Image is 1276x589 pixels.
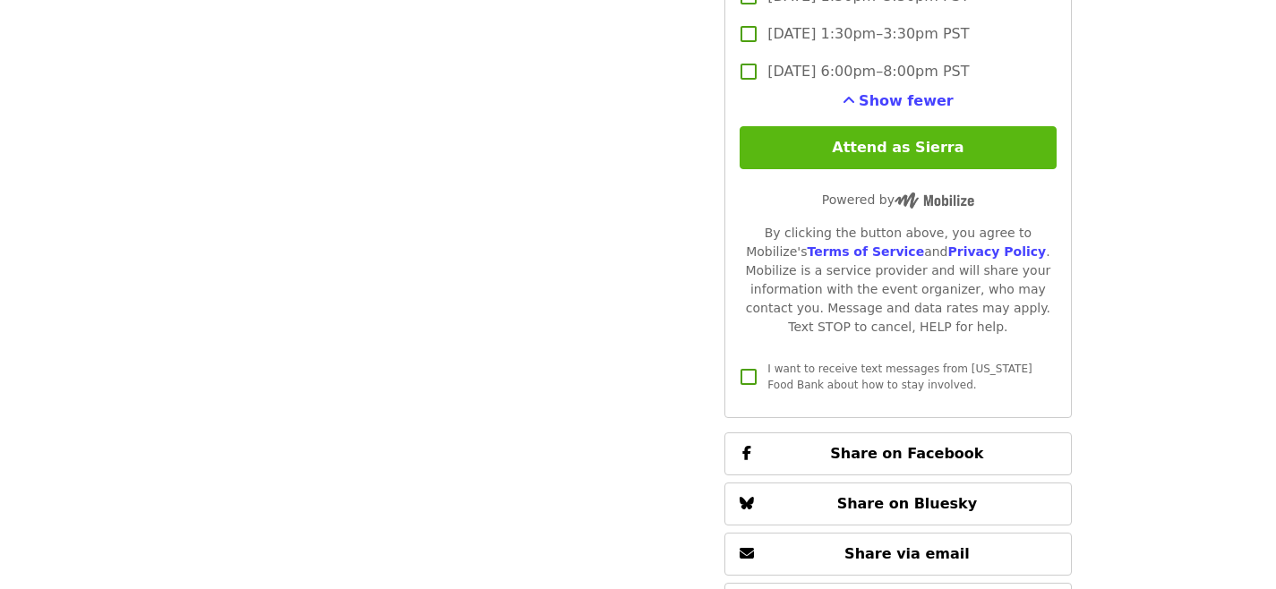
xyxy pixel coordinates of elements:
span: [DATE] 6:00pm–8:00pm PST [767,61,969,82]
span: Powered by [822,192,974,207]
a: Terms of Service [807,244,924,259]
div: By clicking the button above, you agree to Mobilize's and . Mobilize is a service provider and wi... [740,224,1056,337]
span: I want to receive text messages from [US_STATE] Food Bank about how to stay involved. [767,363,1032,391]
span: Show fewer [859,92,954,109]
button: See more timeslots [843,90,954,112]
span: Share via email [844,545,970,562]
a: Privacy Policy [947,244,1046,259]
button: Share via email [724,533,1071,576]
button: Share on Bluesky [724,482,1071,525]
span: Share on Facebook [830,445,983,462]
button: Share on Facebook [724,432,1071,475]
span: [DATE] 1:30pm–3:30pm PST [767,23,969,45]
button: Attend as Sierra [740,126,1056,169]
img: Powered by Mobilize [895,192,974,209]
span: Share on Bluesky [837,495,978,512]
